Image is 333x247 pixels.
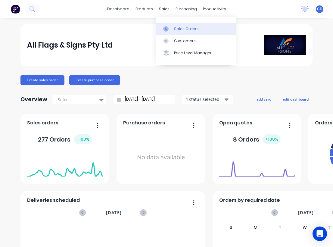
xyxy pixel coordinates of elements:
[156,35,236,47] a: Customers
[298,209,314,216] span: [DATE]
[263,134,281,144] div: + 100 %
[69,75,120,85] button: Create purchase order
[174,26,199,32] div: Sales Orders
[27,119,58,127] span: Sales orders
[123,119,165,127] span: Purchase orders
[185,96,223,102] div: 4 status selected
[27,39,113,51] div: All Flags & Signs Pty Ltd
[156,5,173,14] div: sales
[317,6,322,12] span: GD
[264,35,306,55] img: All Flags & Signs Pty Ltd
[219,224,244,231] div: S
[123,129,199,186] div: No data available
[132,5,156,14] div: products
[279,95,313,103] button: edit dashboard
[200,5,229,14] div: productivity
[174,38,196,44] div: Customers
[156,47,236,59] a: Price Level Manager
[11,5,20,14] img: Factory
[174,50,212,56] div: Price Level Manager
[104,5,132,14] a: dashboard
[173,5,200,14] div: purchasing
[106,209,122,216] span: [DATE]
[156,23,236,35] a: Sales Orders
[268,224,293,231] div: T
[182,95,233,104] button: 4 status selected
[74,134,92,144] div: + 100 %
[38,134,92,144] div: 277 Orders
[20,75,64,85] button: Create sales order
[20,93,47,105] div: Overview
[313,227,327,241] div: Open Intercom Messenger
[292,224,317,231] div: W
[253,95,275,103] button: add card
[243,224,268,231] div: M
[219,119,252,127] span: Open quotes
[233,134,281,144] div: 8 Orders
